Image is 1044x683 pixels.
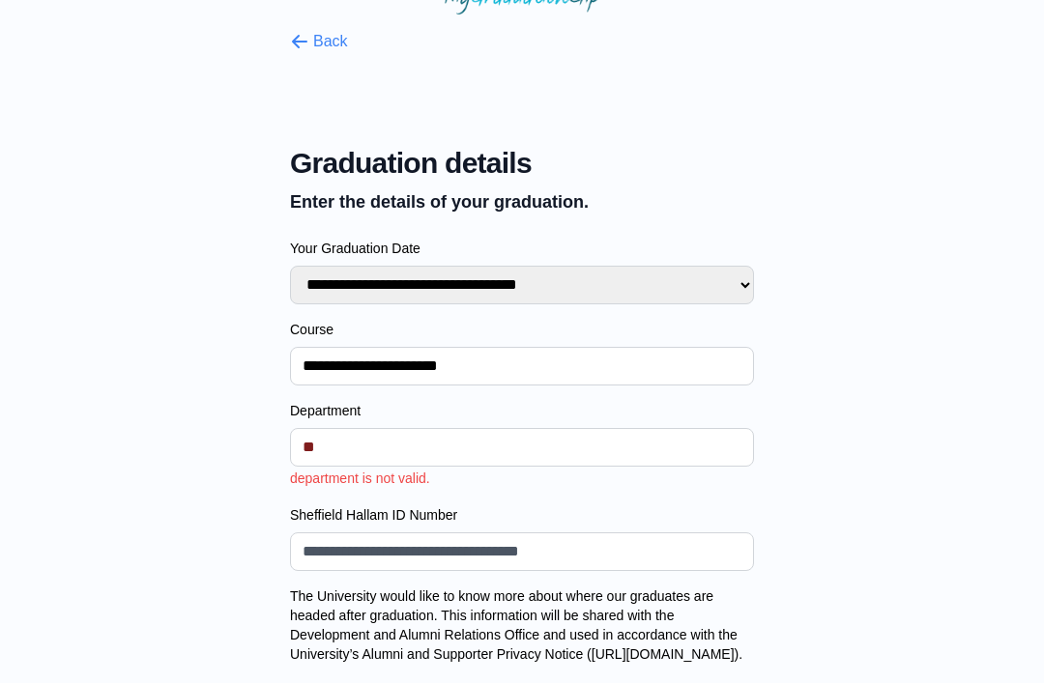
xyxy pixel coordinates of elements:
[290,470,430,486] span: department is not valid.
[290,320,754,339] label: Course
[290,146,754,181] span: Graduation details
[290,239,754,258] label: Your Graduation Date
[290,505,754,525] label: Sheffield Hallam ID Number
[290,188,754,215] p: Enter the details of your graduation.
[290,401,754,420] label: Department
[290,30,348,53] button: Back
